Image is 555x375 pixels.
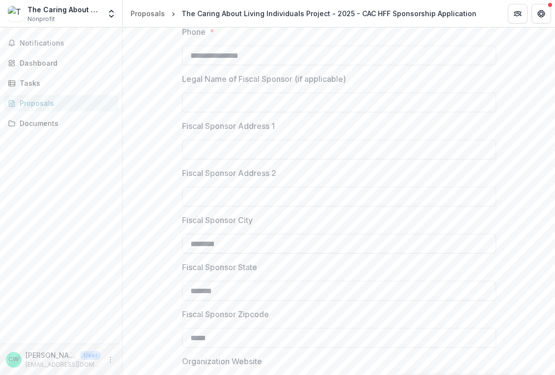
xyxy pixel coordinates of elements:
div: Documents [20,118,110,128]
p: [PERSON_NAME] [26,350,77,360]
img: The Caring About Living Individuals Project [8,6,24,22]
a: Proposals [127,6,169,21]
div: The Caring About Living Individuals Project - 2025 - CAC HFF Sponsorship Application [182,8,476,19]
button: More [105,354,116,366]
p: Fiscal Sponsor Address 1 [182,120,275,132]
div: Proposals [131,8,165,19]
p: [EMAIL_ADDRESS][DOMAIN_NAME] [26,360,101,369]
div: The Caring About Living Individuals Project [27,4,101,15]
div: Crystal Wharton [8,356,19,363]
button: Open entity switcher [105,4,118,24]
span: Notifications [20,39,114,48]
p: User [80,351,101,360]
div: Dashboard [20,58,110,68]
p: Fiscal Sponsor City [182,214,253,226]
button: Partners [508,4,528,24]
p: Legal Name of Fiscal Sponsor (if applicable) [182,73,346,85]
nav: breadcrumb [127,6,480,21]
button: Notifications [4,35,118,51]
a: Dashboard [4,55,118,71]
a: Tasks [4,75,118,91]
p: Fiscal Sponsor Address 2 [182,167,276,179]
p: Fiscal Sponsor State [182,261,257,273]
div: Proposals [20,98,110,108]
div: Tasks [20,78,110,88]
span: Nonprofit [27,15,55,24]
button: Get Help [531,4,551,24]
p: Organization Website [182,355,262,367]
p: Fiscal Sponsor Zipcode [182,308,269,320]
a: Proposals [4,95,118,111]
a: Documents [4,115,118,131]
p: Phone [182,26,206,38]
